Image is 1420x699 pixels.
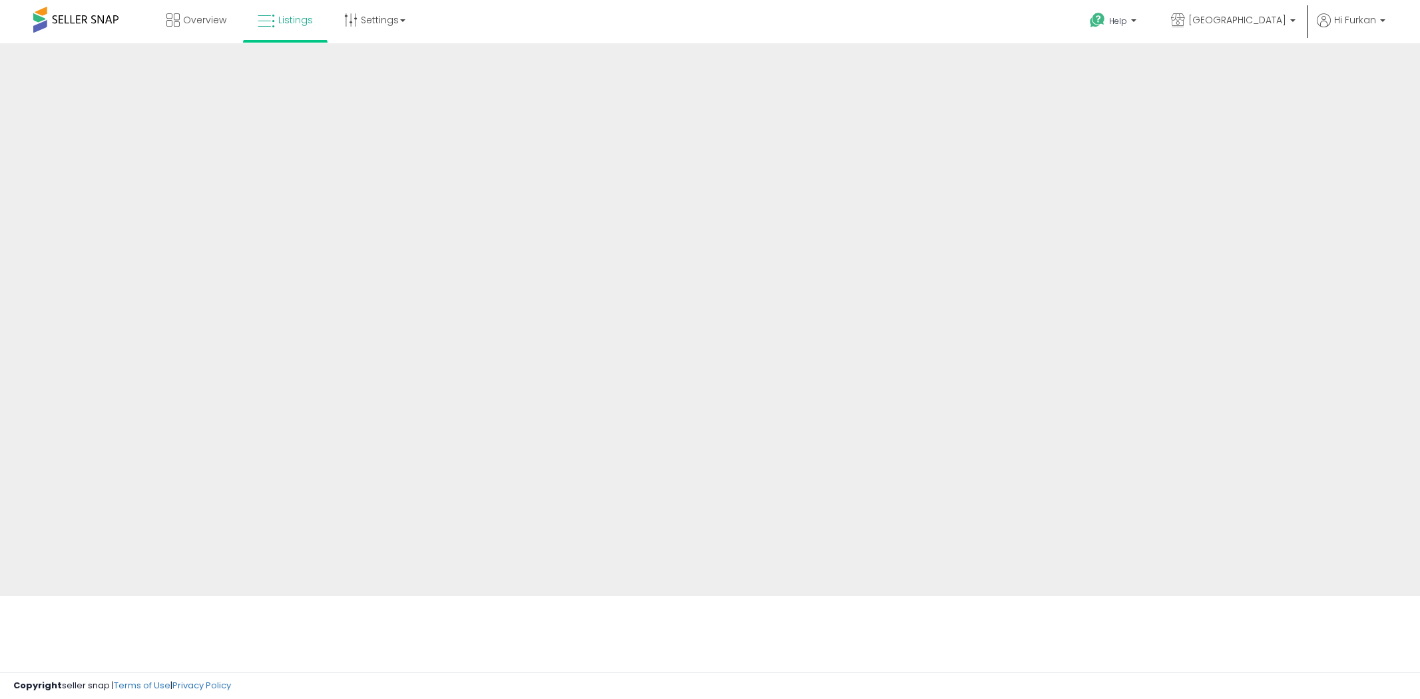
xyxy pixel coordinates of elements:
[1079,2,1150,43] a: Help
[1317,13,1385,43] a: Hi Furkan
[1334,13,1376,27] span: Hi Furkan
[278,13,313,27] span: Listings
[183,13,226,27] span: Overview
[1089,12,1106,29] i: Get Help
[1109,15,1127,27] span: Help
[1188,13,1286,27] span: [GEOGRAPHIC_DATA]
